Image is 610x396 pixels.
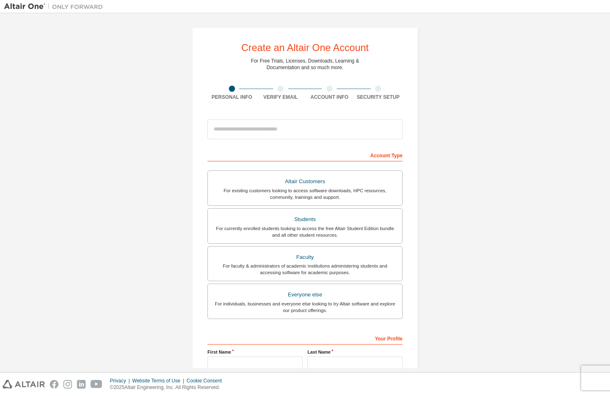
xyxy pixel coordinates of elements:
[2,380,45,389] img: altair_logo.svg
[207,148,403,161] div: Account Type
[213,225,397,238] div: For currently enrolled students looking to access the free Altair Student Edition bundle and all ...
[50,380,58,389] img: facebook.svg
[77,380,86,389] img: linkedin.svg
[213,252,397,263] div: Faculty
[207,331,403,345] div: Your Profile
[213,176,397,187] div: Altair Customers
[110,384,227,391] p: © 2025 Altair Engineering, Inc. All Rights Reserved.
[4,2,107,11] img: Altair One
[186,377,226,384] div: Cookie Consent
[63,380,72,389] img: instagram.svg
[251,58,359,71] div: For Free Trials, Licenses, Downloads, Learning & Documentation and so much more.
[207,349,303,355] label: First Name
[132,377,186,384] div: Website Terms of Use
[110,377,132,384] div: Privacy
[256,94,305,100] div: Verify Email
[307,349,403,355] label: Last Name
[305,94,354,100] div: Account Info
[91,380,102,389] img: youtube.svg
[213,289,397,300] div: Everyone else
[241,43,369,53] div: Create an Altair One Account
[213,263,397,276] div: For faculty & administrators of academic institutions administering students and accessing softwa...
[213,187,397,200] div: For existing customers looking to access software downloads, HPC resources, community, trainings ...
[213,214,397,225] div: Students
[354,94,403,100] div: Security Setup
[207,94,256,100] div: Personal Info
[213,300,397,314] div: For individuals, businesses and everyone else looking to try Altair software and explore our prod...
